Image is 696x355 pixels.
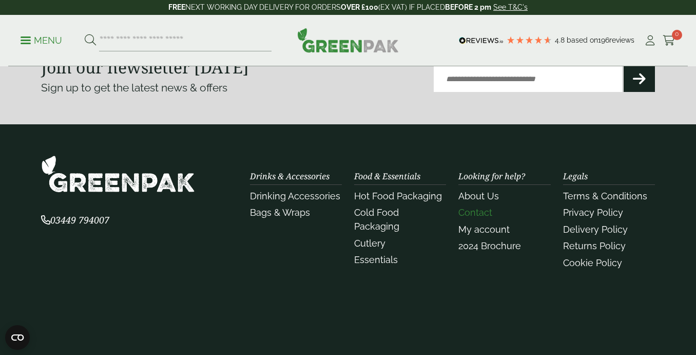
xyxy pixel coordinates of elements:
[354,207,399,232] a: Cold Food Packaging
[663,35,675,46] i: Cart
[41,214,109,226] span: 03449 794007
[459,37,504,44] img: REVIEWS.io
[609,36,634,44] span: reviews
[168,3,185,11] strong: FREE
[458,191,499,201] a: About Us
[41,56,249,78] strong: Join our newsletter [DATE]
[458,240,521,251] a: 2024 Brochure
[672,30,682,40] span: 0
[341,3,378,11] strong: OVER £100
[297,28,399,52] img: GreenPak Supplies
[41,155,195,193] img: GreenPak Supplies
[598,36,609,44] span: 196
[41,80,317,96] p: Sign up to get the latest news & offers
[663,33,675,48] a: 0
[563,257,622,268] a: Cookie Policy
[506,35,552,45] div: 4.79 Stars
[250,191,340,201] a: Drinking Accessories
[5,325,30,350] button: Open CMP widget
[563,207,623,218] a: Privacy Policy
[563,224,628,235] a: Delivery Policy
[41,216,109,226] a: 03449 794007
[567,36,598,44] span: Based on
[555,36,567,44] span: 4.8
[493,3,528,11] a: See T&C's
[445,3,491,11] strong: BEFORE 2 pm
[250,207,310,218] a: Bags & Wraps
[354,191,442,201] a: Hot Food Packaging
[354,254,398,265] a: Essentials
[458,224,510,235] a: My account
[458,207,492,218] a: Contact
[21,34,62,45] a: Menu
[563,240,626,251] a: Returns Policy
[21,34,62,47] p: Menu
[563,191,647,201] a: Terms & Conditions
[354,238,385,249] a: Cutlery
[644,35,656,46] i: My Account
